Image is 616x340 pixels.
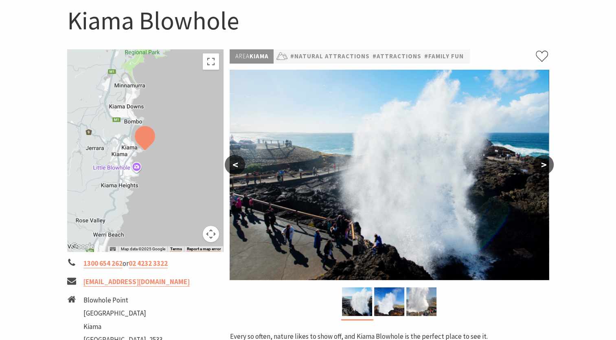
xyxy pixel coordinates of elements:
[230,70,549,280] img: Close up of the Kiama Blowhole
[225,155,245,174] button: <
[129,259,168,268] a: 02 4232 3322
[290,51,369,62] a: #Natural Attractions
[203,226,219,242] button: Map camera controls
[69,241,96,252] a: Open this area in Google Maps (opens a new window)
[230,49,274,64] p: Kiama
[406,287,436,316] img: Kiama Blowhole
[110,246,116,252] button: Keyboard shortcuts
[424,51,463,62] a: #Family Fun
[83,277,190,287] a: [EMAIL_ADDRESS][DOMAIN_NAME]
[121,247,165,251] span: Map data ©2025 Google
[83,295,162,306] li: Blowhole Point
[69,241,96,252] img: Google
[235,52,249,60] span: Area
[372,51,421,62] a: #Attractions
[342,287,372,316] img: Close up of the Kiama Blowhole
[170,247,182,252] a: Terms
[83,308,162,319] li: [GEOGRAPHIC_DATA]
[83,321,162,332] li: Kiama
[186,247,221,252] a: Report a map error
[533,155,554,174] button: >
[67,4,549,37] h1: Kiama Blowhole
[374,287,404,316] img: Kiama Blowhole
[203,53,219,70] button: Toggle fullscreen view
[67,258,224,269] li: or
[83,259,123,268] a: 1300 654 262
